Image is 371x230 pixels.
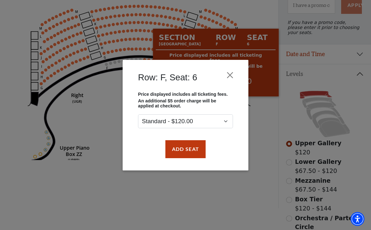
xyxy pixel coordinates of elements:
h4: Row: F, Seat: 6 [138,72,197,83]
div: Accessibility Menu [351,212,364,226]
button: Close [224,69,236,81]
p: An additional $5 order charge will be applied at checkout. [138,98,233,108]
p: Price displayed includes all ticketing fees. [138,91,233,96]
button: Add Seat [165,140,206,158]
